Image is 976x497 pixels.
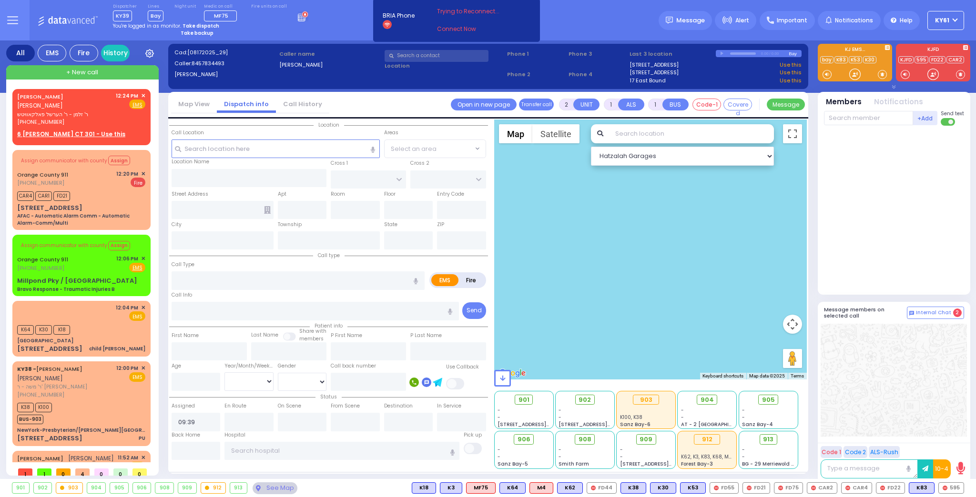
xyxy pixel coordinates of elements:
[17,212,145,227] div: AFAC - Automatic Alarm Comm - Automatic Alarm-Comm/Multi
[70,45,98,61] div: Fire
[929,56,945,63] a: FD22
[17,101,63,109] span: [PERSON_NAME]
[278,221,302,229] label: Township
[559,421,649,428] span: [STREET_ADDRESS][PERSON_NAME]
[279,50,381,58] label: Caller name
[780,77,802,85] a: Use this
[331,402,360,410] label: From Scene
[224,431,245,439] label: Hospital
[874,97,923,108] button: Notifications
[35,403,52,412] span: K100
[498,421,588,428] span: [STREET_ADDRESS][PERSON_NAME]
[18,468,32,476] span: 1
[640,435,652,444] span: 909
[17,434,82,443] div: [STREET_ADDRESS]
[532,124,579,143] button: Show satellite imagery
[742,460,795,467] span: BG - 29 Merriewold S.
[633,395,659,405] div: 903
[181,30,213,37] strong: Take backup
[17,415,43,424] span: BUS-903
[694,434,720,445] div: 912
[56,468,71,476] span: 0
[953,308,962,317] span: 2
[384,190,396,198] label: Floor
[331,190,345,198] label: Room
[17,171,68,179] a: Orange County 911
[68,454,114,462] span: [PERSON_NAME]
[789,50,802,57] div: Bay
[650,482,676,494] div: K30
[21,242,107,249] span: Assign communicator with county
[557,482,583,494] div: BLS
[113,468,128,476] span: 0
[174,49,276,57] label: Cad:
[841,482,872,494] div: CAR4
[384,221,397,229] label: State
[783,315,802,334] button: Map camera controls
[742,421,773,428] span: Sanz Bay-4
[446,363,479,371] label: Use Callback
[412,482,436,494] div: K18
[53,325,70,335] span: K18
[17,344,82,354] div: [STREET_ADDRESS]
[618,99,644,110] button: ALS
[437,7,512,16] span: Trying to Reconnect...
[253,482,297,494] div: See map
[498,453,500,460] span: -
[108,241,130,250] button: Assign
[141,170,145,178] span: ✕
[116,92,138,99] span: 12:24 PM
[909,482,935,494] div: BLS
[412,482,436,494] div: BLS
[315,393,342,400] span: Status
[811,486,816,490] img: red-radio-icon.svg
[826,97,862,108] button: Members
[38,14,101,26] img: Logo
[201,483,226,493] div: 912
[89,345,145,352] div: child [PERSON_NAME]
[498,407,500,414] span: -
[251,331,278,339] label: Last Name
[735,16,749,25] span: Alert
[17,93,63,100] a: [PERSON_NAME]
[278,190,286,198] label: Apt
[314,121,344,129] span: Location
[909,311,914,316] img: comment-alt.png
[915,56,928,63] a: 595
[783,124,802,143] button: Toggle fullscreen view
[499,482,526,494] div: BLS
[916,309,951,316] span: Internal Chat
[767,99,805,110] button: Message
[820,56,834,63] a: bay
[499,482,526,494] div: K64
[437,25,512,33] a: Connect Now
[94,468,109,476] span: 0
[172,158,209,166] label: Location Name
[385,62,504,70] label: Location
[529,482,553,494] div: ALS
[230,483,247,493] div: 913
[141,255,145,263] span: ✕
[497,367,528,379] img: Google
[148,10,163,21] span: Bay
[116,255,138,262] span: 12:06 PM
[946,56,964,63] a: CAR2
[17,276,137,286] div: Millpond Pky / [GEOGRAPHIC_DATA]
[101,45,130,61] a: History
[507,50,565,58] span: Phone 1
[529,482,553,494] div: M4
[662,99,689,110] button: BUS
[171,99,217,109] a: Map View
[113,4,137,10] label: Dispatcher
[12,483,29,493] div: 901
[116,365,138,372] span: 12:00 PM
[17,374,63,382] span: [PERSON_NAME]
[17,118,64,126] span: [PHONE_NUMBER]
[264,206,271,214] span: Other building occupants
[498,460,528,467] span: Sanz Bay-5
[174,70,276,79] label: [PERSON_NAME]
[172,402,195,410] label: Assigned
[331,332,362,339] label: P First Name
[591,486,596,490] img: red-radio-icon.svg
[762,395,775,405] span: 905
